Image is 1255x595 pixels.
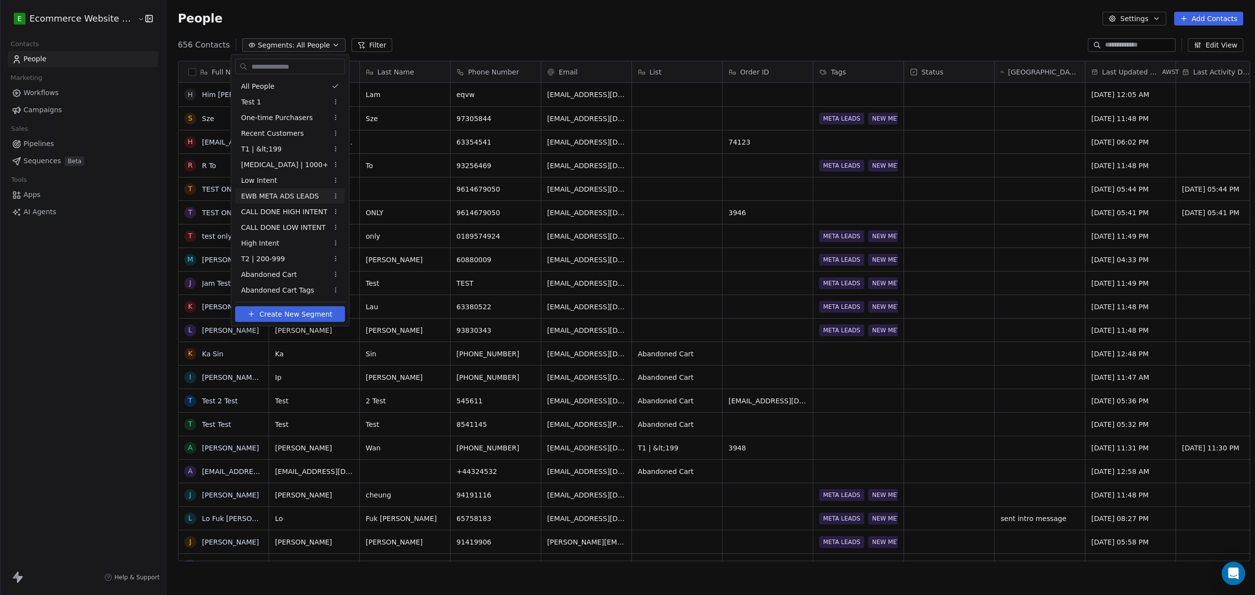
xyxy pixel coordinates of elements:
[241,112,313,123] span: One-time Purchasers
[241,253,285,264] span: T2 | 200-999
[241,238,279,248] span: High Intent
[241,144,282,154] span: T1 | &lt;199
[235,306,345,322] button: Create New Segment
[241,159,328,170] span: [MEDICAL_DATA] | 1000+
[241,81,275,91] span: All People
[241,191,319,201] span: EWB META ADS LEADS
[241,97,261,107] span: Test 1
[241,269,297,279] span: Abandoned Cart
[241,175,277,185] span: Low Intent
[241,222,326,232] span: CALL DONE LOW INTENT
[259,309,332,319] span: Create New Segment
[235,78,345,298] div: Suggestions
[241,206,327,217] span: CALL DONE HIGH INTENT
[241,285,314,295] span: Abandoned Cart Tags
[241,128,304,138] span: Recent Customers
